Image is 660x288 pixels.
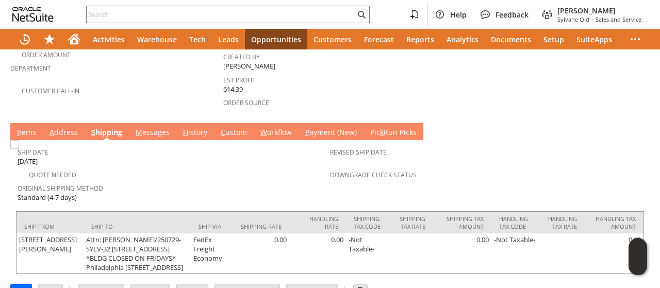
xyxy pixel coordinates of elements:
a: Quote Needed [29,171,76,179]
div: Ship From [24,223,76,230]
td: 0.00 [233,233,289,274]
span: [PERSON_NAME] [557,6,641,15]
td: 0.00 [433,233,491,274]
span: H [183,127,188,137]
td: Attn: [PERSON_NAME]/250729-SYLV-32 [STREET_ADDRESS] *BLDG CLOSED ON FRIDAYS* Philadelphia [STREET... [84,233,191,274]
a: Customer Call-in [22,87,79,95]
span: P [305,127,309,137]
span: Sylvane Old [557,15,589,23]
span: [DATE] [18,157,38,166]
svg: Shortcuts [43,33,56,45]
span: Opportunities [251,35,301,44]
a: Reports [400,29,440,49]
div: Ship Via [199,223,225,230]
a: Recent Records [12,29,37,49]
span: k [380,127,384,137]
a: Activities [87,29,131,49]
a: Department [10,64,51,73]
a: Address [47,127,80,139]
span: Tech [189,35,206,44]
iframe: Click here to launch Oracle Guided Learning Help Panel [629,238,647,275]
input: Search [87,8,355,21]
a: History [180,127,210,139]
span: - [591,15,593,23]
a: Documents [485,29,537,49]
span: Setup [543,35,564,44]
a: Items [14,127,39,139]
a: Revised Ship Date [330,148,387,157]
td: FedEx Freight Economy [191,233,233,274]
td: [STREET_ADDRESS][PERSON_NAME] [16,233,84,274]
div: Shipping Tax Code [354,215,382,230]
svg: logo [12,7,54,22]
span: A [49,127,54,137]
svg: Recent Records [19,33,31,45]
a: Warehouse [131,29,183,49]
a: Order Amount [22,50,71,59]
span: Oracle Guided Learning Widget. To move around, please hold and drag [629,257,647,276]
span: W [260,127,267,137]
a: Est Profit [223,76,256,84]
span: I [17,127,19,137]
span: 614.39 [223,84,243,94]
span: Documents [491,35,531,44]
div: More menus [623,29,648,49]
div: Handling Tax Amount [592,215,636,230]
span: Feedback [496,10,529,20]
span: Analytics [447,35,478,44]
a: Home [62,29,87,49]
a: Original Shipping Method [18,184,103,193]
span: Activities [93,35,125,44]
span: C [221,127,225,137]
div: Handling Tax Rate [546,215,577,230]
td: -Not Taxable- [346,233,389,274]
span: Leads [218,35,239,44]
img: Unchecked [10,140,19,149]
svg: Home [68,33,80,45]
a: Shipping [89,127,125,139]
a: Opportunities [245,29,307,49]
a: Ship Date [18,148,48,157]
a: Analytics [440,29,485,49]
span: M [136,127,142,137]
a: Leads [212,29,245,49]
div: Shipping Tax Amount [441,215,484,230]
div: Shipping Rate [240,223,282,230]
a: Workflow [258,127,294,139]
a: PickRun Picks [368,127,419,139]
a: Created By [223,53,260,61]
div: Shortcuts [37,29,62,49]
div: Handling Tax Code [499,215,530,230]
a: Forecast [358,29,400,49]
span: Forecast [364,35,394,44]
td: 0.00 [585,233,643,274]
span: Sales and Service [596,15,641,23]
a: Messages [133,127,172,139]
a: Unrolled view on [631,125,643,138]
span: Warehouse [137,35,177,44]
a: Downgrade Check Status [330,171,417,179]
span: Reports [406,35,434,44]
span: Customers [313,35,352,44]
td: -Not Taxable- [491,233,538,274]
span: S [91,127,95,137]
a: SuiteApps [570,29,618,49]
a: Tech [183,29,212,49]
svg: Search [355,8,368,21]
a: Setup [537,29,570,49]
span: Standard (4-7 days) [18,193,77,202]
span: [PERSON_NAME] [223,61,275,71]
a: Customers [307,29,358,49]
a: Custom [218,127,250,139]
td: 0.00 [289,233,346,274]
div: Handling Rate [297,215,338,230]
span: SuiteApps [576,35,612,44]
div: Ship To [91,223,183,230]
a: Order Source [223,98,269,107]
span: Help [450,10,467,20]
div: Shipping Tax Rate [398,215,425,230]
a: Payment (New) [303,127,359,139]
